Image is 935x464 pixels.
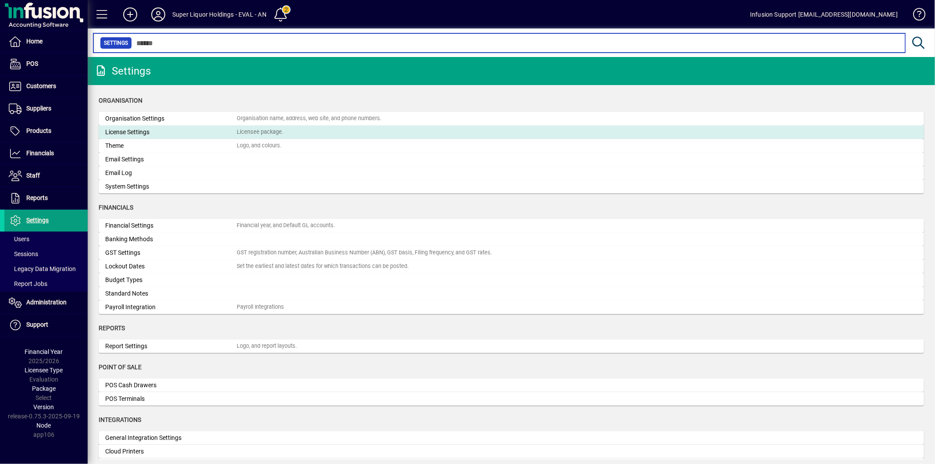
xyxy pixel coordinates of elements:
[105,381,237,390] div: POS Cash Drawers
[99,445,924,458] a: Cloud Printers
[37,422,51,429] span: Node
[105,141,237,150] div: Theme
[4,246,88,261] a: Sessions
[4,143,88,164] a: Financials
[105,342,237,351] div: Report Settings
[105,182,237,191] div: System Settings
[105,128,237,137] div: License Settings
[99,392,924,406] a: POS Terminals
[99,232,924,246] a: Banking Methods
[26,127,51,134] span: Products
[4,120,88,142] a: Products
[25,367,63,374] span: Licensee Type
[99,300,924,314] a: Payroll IntegrationPayroll Integrations
[104,39,128,47] span: Settings
[99,153,924,166] a: Email Settings
[105,168,237,178] div: Email Log
[26,194,48,201] span: Reports
[32,385,56,392] span: Package
[26,150,54,157] span: Financials
[237,142,281,150] div: Logo, and colours.
[26,172,40,179] span: Staff
[9,280,47,287] span: Report Jobs
[4,314,88,336] a: Support
[4,53,88,75] a: POS
[105,394,237,403] div: POS Terminals
[99,139,924,153] a: ThemeLogo, and colours.
[4,98,88,120] a: Suppliers
[26,105,51,112] span: Suppliers
[237,342,297,350] div: Logo, and report layouts.
[9,265,76,272] span: Legacy Data Migration
[4,31,88,53] a: Home
[105,235,237,244] div: Banking Methods
[99,431,924,445] a: General Integration Settings
[26,299,67,306] span: Administration
[4,276,88,291] a: Report Jobs
[237,114,381,123] div: Organisation name, address, web site, and phone numbers.
[4,75,88,97] a: Customers
[99,112,924,125] a: Organisation SettingsOrganisation name, address, web site, and phone numbers.
[237,249,492,257] div: GST registration number, Australian Business Number (ABN), GST basis, Filing frequency, and GST r...
[26,38,43,45] span: Home
[105,275,237,285] div: Budget Types
[907,2,924,30] a: Knowledge Base
[105,447,237,456] div: Cloud Printers
[237,303,284,311] div: Payroll Integrations
[9,250,38,257] span: Sessions
[105,155,237,164] div: Email Settings
[105,248,237,257] div: GST Settings
[99,287,924,300] a: Standard Notes
[99,180,924,193] a: System Settings
[105,433,237,443] div: General Integration Settings
[99,97,142,104] span: Organisation
[105,114,237,123] div: Organisation Settings
[34,403,54,410] span: Version
[105,262,237,271] div: Lockout Dates
[99,260,924,273] a: Lockout DatesSet the earliest and latest dates for which transactions can be posted.
[172,7,267,21] div: Super Liquor Holdings - EVAL - AN
[144,7,172,22] button: Profile
[105,303,237,312] div: Payroll Integration
[94,64,151,78] div: Settings
[26,321,48,328] span: Support
[25,348,63,355] span: Financial Year
[99,416,141,423] span: Integrations
[237,128,283,136] div: Licensee package.
[4,232,88,246] a: Users
[99,325,125,332] span: Reports
[105,221,237,230] div: Financial Settings
[99,166,924,180] a: Email Log
[4,187,88,209] a: Reports
[99,204,133,211] span: Financials
[26,60,38,67] span: POS
[99,339,924,353] a: Report SettingsLogo, and report layouts.
[99,364,142,371] span: Point of Sale
[99,273,924,287] a: Budget Types
[4,292,88,314] a: Administration
[99,219,924,232] a: Financial SettingsFinancial year, and Default GL accounts.
[99,125,924,139] a: License SettingsLicensee package.
[116,7,144,22] button: Add
[26,217,49,224] span: Settings
[9,236,29,243] span: Users
[26,82,56,89] span: Customers
[105,289,237,298] div: Standard Notes
[750,7,898,21] div: Infusion Support [EMAIL_ADDRESS][DOMAIN_NAME]
[237,262,409,271] div: Set the earliest and latest dates for which transactions can be posted.
[237,221,335,230] div: Financial year, and Default GL accounts.
[4,165,88,187] a: Staff
[99,246,924,260] a: GST SettingsGST registration number, Australian Business Number (ABN), GST basis, Filing frequenc...
[99,378,924,392] a: POS Cash Drawers
[4,261,88,276] a: Legacy Data Migration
